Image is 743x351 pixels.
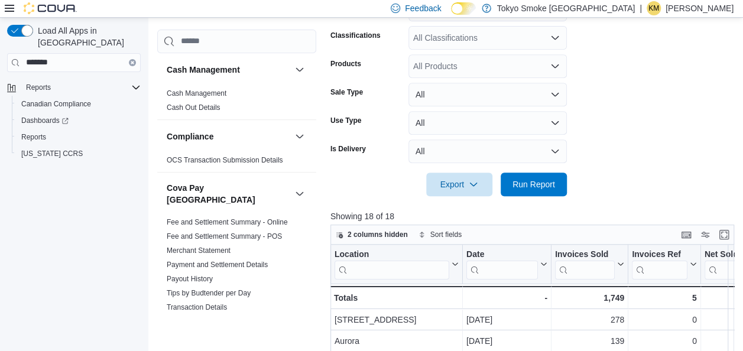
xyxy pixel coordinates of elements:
button: Date [466,249,547,279]
a: Transaction Details [167,303,227,311]
span: KM [648,1,659,15]
div: Compliance [157,153,316,172]
button: Enter fullscreen [717,227,731,242]
a: Dashboards [12,112,145,129]
span: Merchant Statement [167,246,231,255]
div: Aurora [335,334,459,348]
a: Tips by Budtender per Day [167,289,251,297]
div: - [466,291,547,305]
button: Open list of options [550,33,560,43]
div: Date [466,249,538,260]
div: 0 [632,334,696,348]
button: All [408,139,567,163]
button: Location [335,249,459,279]
button: Sort fields [414,227,466,242]
button: Open list of options [550,61,560,71]
div: 278 [555,313,624,327]
span: Export [433,173,485,196]
a: Cash Out Details [167,103,220,112]
span: Canadian Compliance [17,97,141,111]
span: Washington CCRS [17,147,141,161]
button: Reports [2,79,145,96]
label: Sale Type [330,87,363,97]
h3: Compliance [167,131,213,142]
button: Reports [21,80,56,95]
button: Display options [698,227,712,242]
span: Sort fields [430,230,462,239]
a: Cash Management [167,89,226,97]
span: Dashboards [21,116,69,125]
button: Reports [12,129,145,145]
img: Cova [24,2,77,14]
button: All [408,83,567,106]
a: Dashboards [17,113,73,128]
div: 1,749 [555,291,624,305]
span: Dashboards [17,113,141,128]
span: Payment and Settlement Details [167,260,268,269]
span: 2 columns hidden [348,230,408,239]
span: Payout History [167,274,213,284]
button: Keyboard shortcuts [679,227,693,242]
button: Cash Management [167,64,290,76]
div: Invoices Ref [632,249,687,260]
button: All [408,111,567,135]
div: 139 [555,334,624,348]
button: Clear input [129,59,136,66]
div: Invoices Sold [555,249,615,260]
p: [PERSON_NAME] [666,1,734,15]
label: Is Delivery [330,144,366,154]
button: Run Report [501,173,567,196]
nav: Complex example [7,74,141,193]
span: Run Report [512,178,555,190]
p: | [640,1,642,15]
a: Payment and Settlement Details [167,261,268,269]
button: Compliance [293,129,307,144]
a: Fee and Settlement Summary - POS [167,232,282,240]
div: [DATE] [466,313,547,327]
button: Invoices Sold [555,249,624,279]
button: Cova Pay [GEOGRAPHIC_DATA] [167,182,290,206]
div: [DATE] [466,334,547,348]
label: Use Type [330,116,361,125]
div: 5 [632,291,696,305]
button: Invoices Ref [632,249,696,279]
span: [US_STATE] CCRS [21,149,83,158]
div: Location [335,249,449,260]
span: Fee and Settlement Summary - Online [167,217,288,227]
a: Reports [17,130,51,144]
a: Payout History [167,275,213,283]
div: Invoices Sold [555,249,615,279]
button: Compliance [167,131,290,142]
span: Reports [26,83,51,92]
a: Merchant Statement [167,246,231,255]
button: Cash Management [293,63,307,77]
div: Cash Management [157,86,316,119]
a: OCS Transaction Submission Details [167,156,283,164]
label: Classifications [330,31,381,40]
div: Date [466,249,538,279]
input: Dark Mode [451,2,476,15]
div: 0 [632,313,696,327]
label: Products [330,59,361,69]
span: OCS Transaction Submission Details [167,155,283,165]
button: Export [426,173,492,196]
h3: Cash Management [167,64,240,76]
div: Invoices Ref [632,249,687,279]
button: Canadian Compliance [12,96,145,112]
span: Canadian Compliance [21,99,91,109]
span: Tips by Budtender per Day [167,288,251,298]
button: [US_STATE] CCRS [12,145,145,162]
span: Reports [21,80,141,95]
a: [US_STATE] CCRS [17,147,87,161]
div: Krista Maitland [647,1,661,15]
a: Canadian Compliance [17,97,96,111]
button: 2 columns hidden [331,227,413,242]
button: Cova Pay [GEOGRAPHIC_DATA] [293,187,307,201]
p: Tokyo Smoke [GEOGRAPHIC_DATA] [497,1,635,15]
